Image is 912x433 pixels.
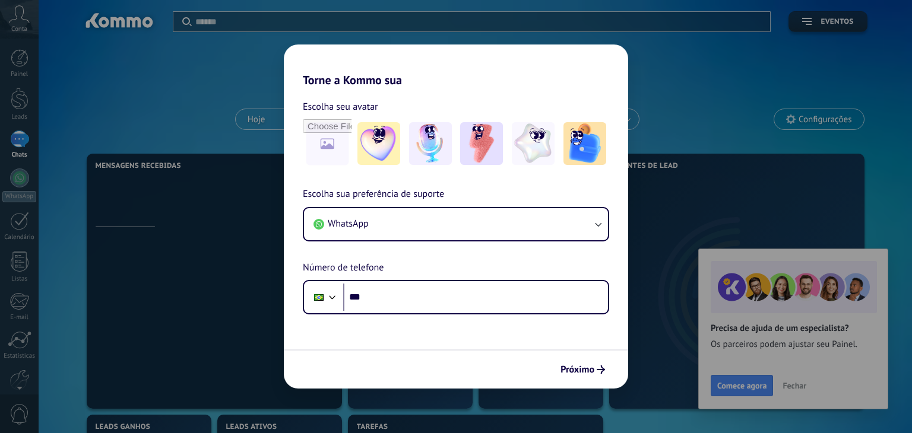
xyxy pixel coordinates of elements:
[303,187,444,202] span: Escolha sua preferência de suporte
[328,218,369,230] span: WhatsApp
[308,285,330,310] div: Brazil: + 55
[284,44,628,87] h2: Torne a Kommo sua
[357,122,400,165] img: -1.jpeg
[409,122,452,165] img: -2.jpeg
[555,359,610,380] button: Próximo
[512,122,555,165] img: -4.jpeg
[303,260,384,276] span: Número de telefone
[303,99,378,114] span: Escolha seu avatar
[563,122,606,165] img: -5.jpeg
[560,365,594,374] span: Próximo
[304,208,608,240] button: WhatsApp
[460,122,503,165] img: -3.jpeg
